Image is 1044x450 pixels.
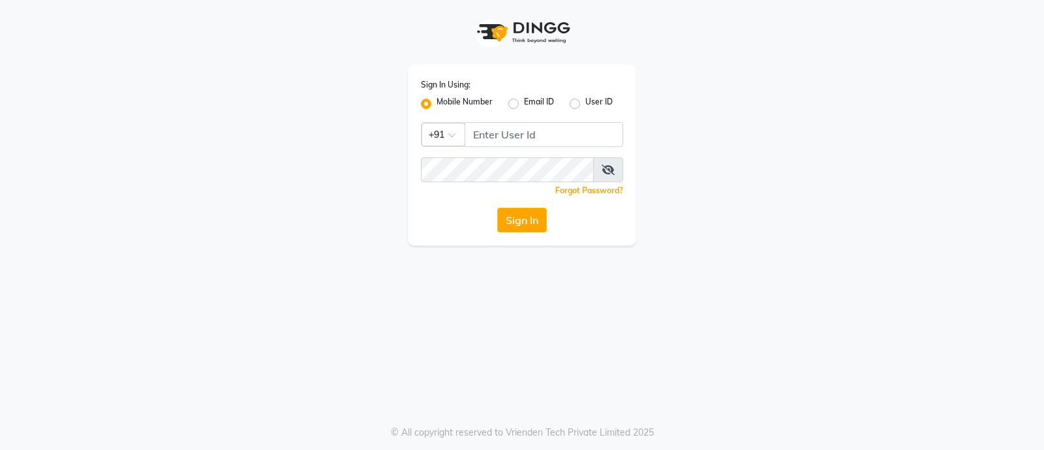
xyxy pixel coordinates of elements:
label: User ID [585,96,613,112]
input: Username [421,157,594,182]
button: Sign In [497,208,547,233]
img: logo1.svg [470,13,574,52]
label: Email ID [524,96,554,112]
label: Mobile Number [437,96,493,112]
a: Forgot Password? [555,185,623,195]
input: Username [465,122,623,147]
label: Sign In Using: [421,79,470,91]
